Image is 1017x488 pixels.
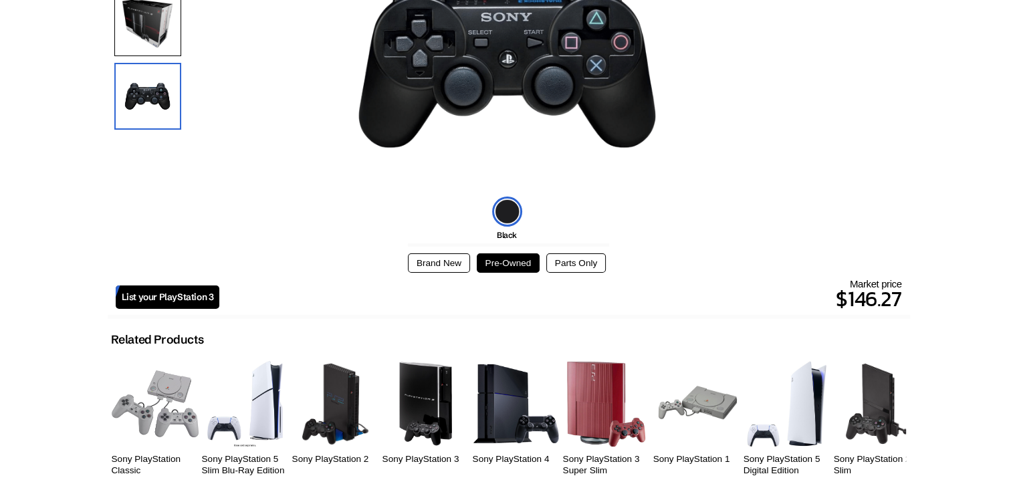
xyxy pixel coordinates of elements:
span: Black [497,230,517,240]
img: PlayStation 2 (PS2) Slim [843,361,910,446]
a: PlayStation 3 (PS3) Sony PlayStation 3 [382,354,469,480]
img: PlayStation 3 (PS3) [396,361,456,446]
a: PlayStation 1 (PS1) Sony PlayStation 1 [653,354,740,480]
button: Brand New [408,253,470,273]
h2: Sony PlayStation 2 [292,454,379,465]
a: PlayStation 4 (PS4) Sony PlayStation 4 [473,354,560,480]
h2: Sony PlayStation 5 Slim Blu-Ray Edition [202,454,289,477]
a: PlayStation Classic Sony PlayStation Classic [112,354,199,480]
h2: Sony PlayStation Classic [112,454,199,477]
img: PlayStation 1 (PS1) [653,383,740,424]
h2: Sony PlayStation 1 [653,454,740,465]
p: $146.27 [219,283,901,315]
img: PlayStation 4 (PS4) [473,363,560,445]
img: PlayStation 2 (PS2) [300,361,370,446]
div: Market price [219,278,901,315]
h2: Related Products [111,332,204,347]
h2: Sony PlayStation 5 Digital Edition [744,454,830,477]
a: PlayStation 5 (PS5) Slim Blu-Ray Edition Sony PlayStation 5 Slim Blu-Ray Edition [202,354,289,480]
h2: Sony PlayStation 2 Slim [834,454,921,477]
img: PlayStation 5 (PS5) Digital Edition [747,361,826,446]
button: Pre-Owned [477,253,540,273]
a: List your PlayStation 3 [116,285,220,309]
img: PlayStation 3 Super Slim (PS3 Slim) [566,361,647,446]
img: PlayStation Classic [112,370,199,437]
a: PlayStation 5 (PS5) Digital Edition Sony PlayStation 5 Digital Edition [744,354,830,480]
img: PlayStation 5 (PS5) Slim Blu-Ray Edition [207,361,283,446]
button: Parts Only [546,253,606,273]
img: Controller [114,63,181,130]
a: PlayStation 2 (PS2) Sony PlayStation 2 [292,354,379,480]
a: PlayStation 3 Super Slim (PS3 Slim) Sony PlayStation 3 Super Slim [563,354,650,480]
h2: Sony PlayStation 3 [382,454,469,465]
h2: Sony PlayStation 4 [473,454,560,465]
img: black-icon [492,197,522,227]
span: List your PlayStation 3 [122,291,214,303]
a: PlayStation 2 (PS2) Slim Sony PlayStation 2 Slim [834,354,921,480]
h2: Sony PlayStation 3 Super Slim [563,454,650,477]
